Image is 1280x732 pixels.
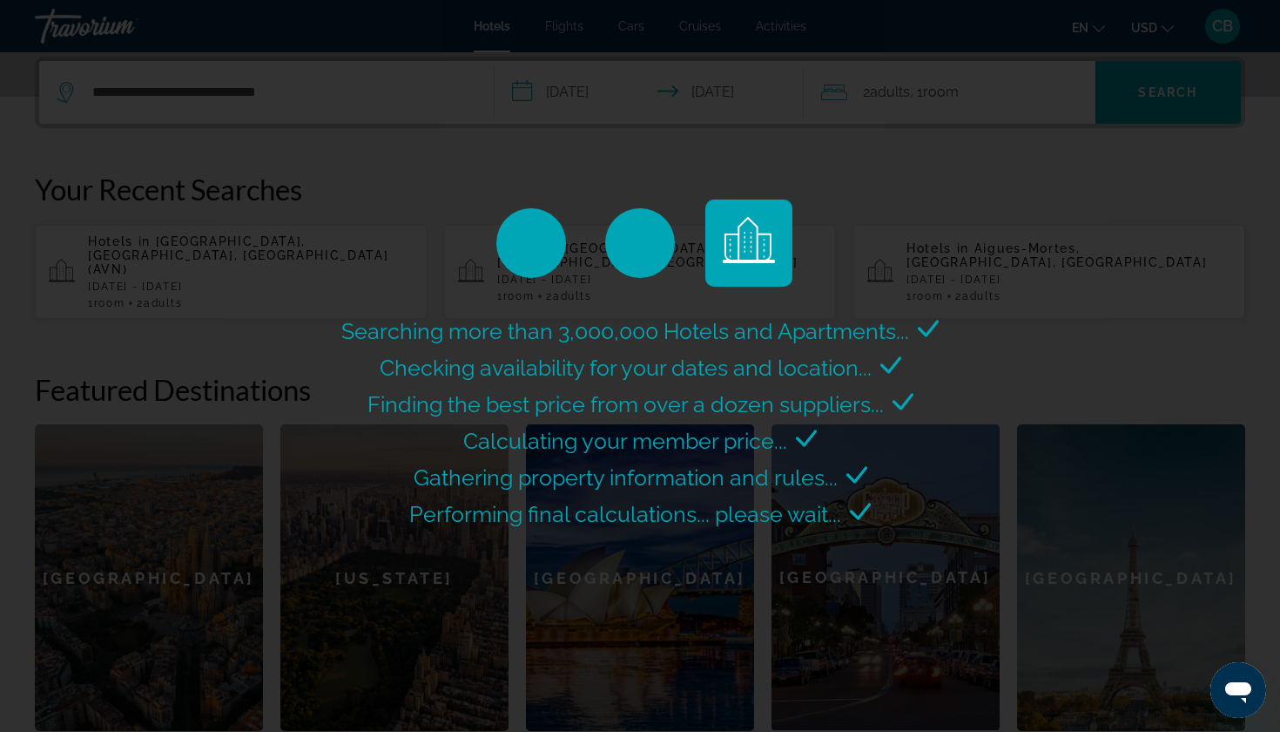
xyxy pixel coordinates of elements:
[380,355,872,381] span: Checking availability for your dates and location...
[1210,662,1266,718] iframe: Bouton de lancement de la fenêtre de messagerie
[409,501,841,527] span: Performing final calculations... please wait...
[414,464,838,491] span: Gathering property information and rules...
[341,318,909,344] span: Searching more than 3,000,000 Hotels and Apartments...
[463,428,787,454] span: Calculating your member price...
[367,391,884,417] span: Finding the best price from over a dozen suppliers...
